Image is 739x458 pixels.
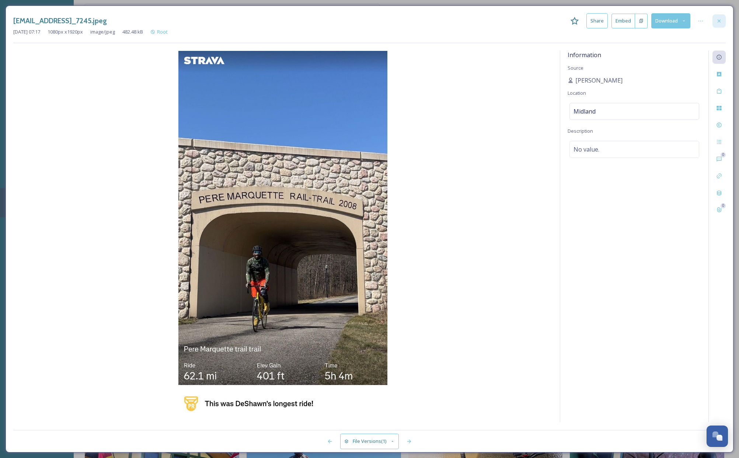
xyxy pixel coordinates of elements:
button: Share [586,13,608,28]
button: Download [651,13,690,28]
span: [PERSON_NAME] [575,76,623,85]
span: Information [568,51,601,59]
button: File Versions(1) [340,434,399,449]
span: No value. [574,145,599,154]
div: 0 [721,203,726,208]
button: Embed [611,14,635,28]
span: [DATE] 07:17 [13,28,40,35]
span: Midland [574,107,596,116]
span: Root [157,28,168,35]
span: 1080 px x 1920 px [48,28,83,35]
span: 482.48 kB [122,28,143,35]
span: Source [568,65,583,71]
span: Location [568,90,586,96]
span: image/jpeg [90,28,115,35]
img: withhayes2016%40gmail.com-IMG_7245.jpeg [13,51,552,423]
button: Open Chat [707,426,728,447]
div: 0 [721,152,726,157]
span: Description [568,128,593,134]
h3: [EMAIL_ADDRESS]_7245.jpeg [13,15,107,26]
